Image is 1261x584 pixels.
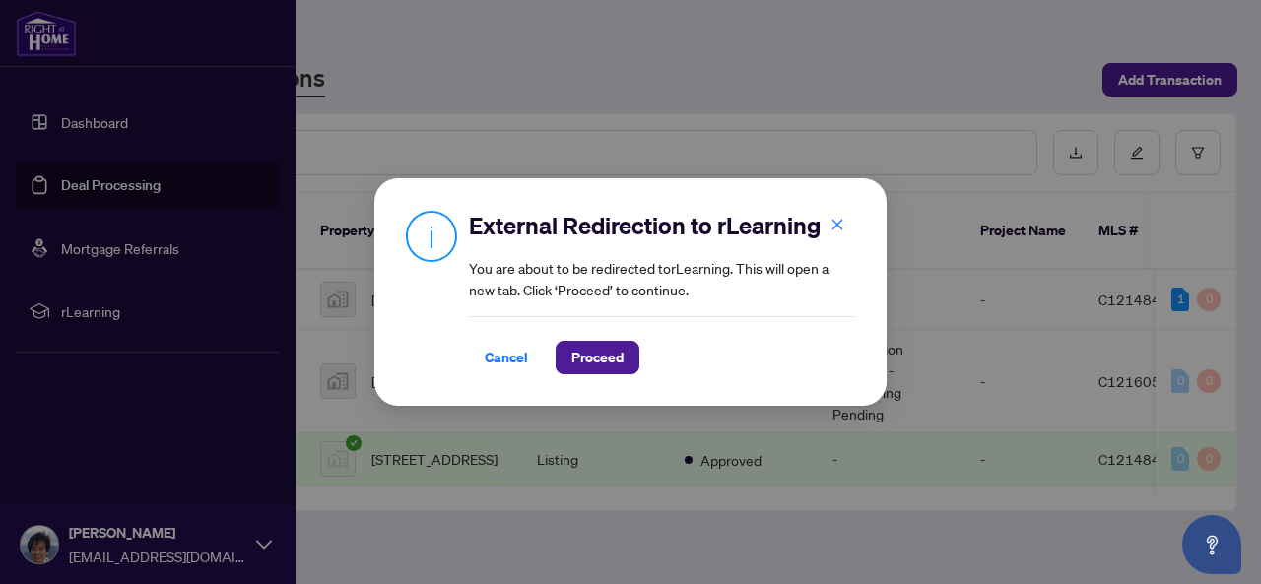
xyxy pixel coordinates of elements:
[571,342,624,373] span: Proceed
[469,210,855,241] h2: External Redirection to rLearning
[406,210,457,262] img: Info Icon
[1182,515,1241,574] button: Open asap
[469,210,855,374] div: You are about to be redirected to rLearning . This will open a new tab. Click ‘Proceed’ to continue.
[830,218,844,231] span: close
[469,341,544,374] button: Cancel
[485,342,528,373] span: Cancel
[556,341,639,374] button: Proceed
